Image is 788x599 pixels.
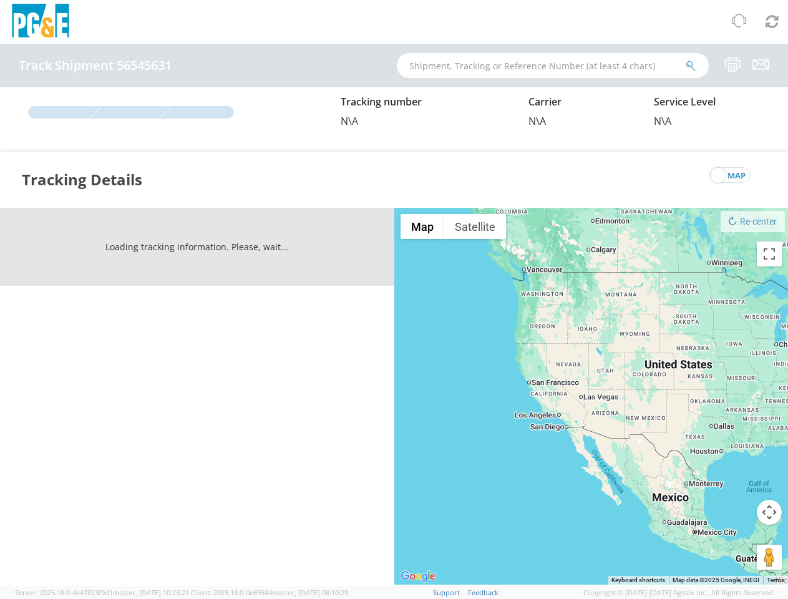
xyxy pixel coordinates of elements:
[397,568,439,585] img: Google
[397,53,709,78] input: Shipment, Tracking or Reference Number (at least 4 chars)
[673,577,759,583] span: Map data ©2025 Google, INEGI
[272,588,348,597] span: master, [DATE] 08:10:29
[721,211,785,232] button: Re-center
[433,588,460,597] a: Support
[113,588,189,597] span: master, [DATE] 10:23:21
[341,97,510,108] h5: Tracking number
[444,214,506,239] button: Show satellite imagery
[468,588,499,597] a: Feedback
[397,568,439,585] a: Open this area in Google Maps (opens a new window)
[528,114,546,128] span: N\A
[727,168,746,183] span: map
[22,152,142,208] h3: Tracking Details
[341,114,358,128] span: N\A
[654,114,671,128] span: N\A
[9,4,72,41] img: pge-logo-06675f144f4cfa6a6814.png
[611,576,665,585] button: Keyboard shortcuts
[757,241,782,266] button: Toggle fullscreen view
[757,545,782,570] button: Drag Pegman onto the map to open Street View
[654,97,761,108] h5: Service Level
[767,577,784,583] a: Terms
[583,588,773,598] span: Copyright © [DATE]-[DATE] Agistix Inc., All Rights Reserved
[757,500,782,525] button: Map camera controls
[191,588,348,597] span: Client: 2025.18.0-0e69584
[401,214,444,239] button: Show street map
[19,59,172,72] h4: Track Shipment 56545631
[15,588,189,597] span: Server: 2025.18.0-4e47823f9d1
[528,97,635,108] h5: Carrier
